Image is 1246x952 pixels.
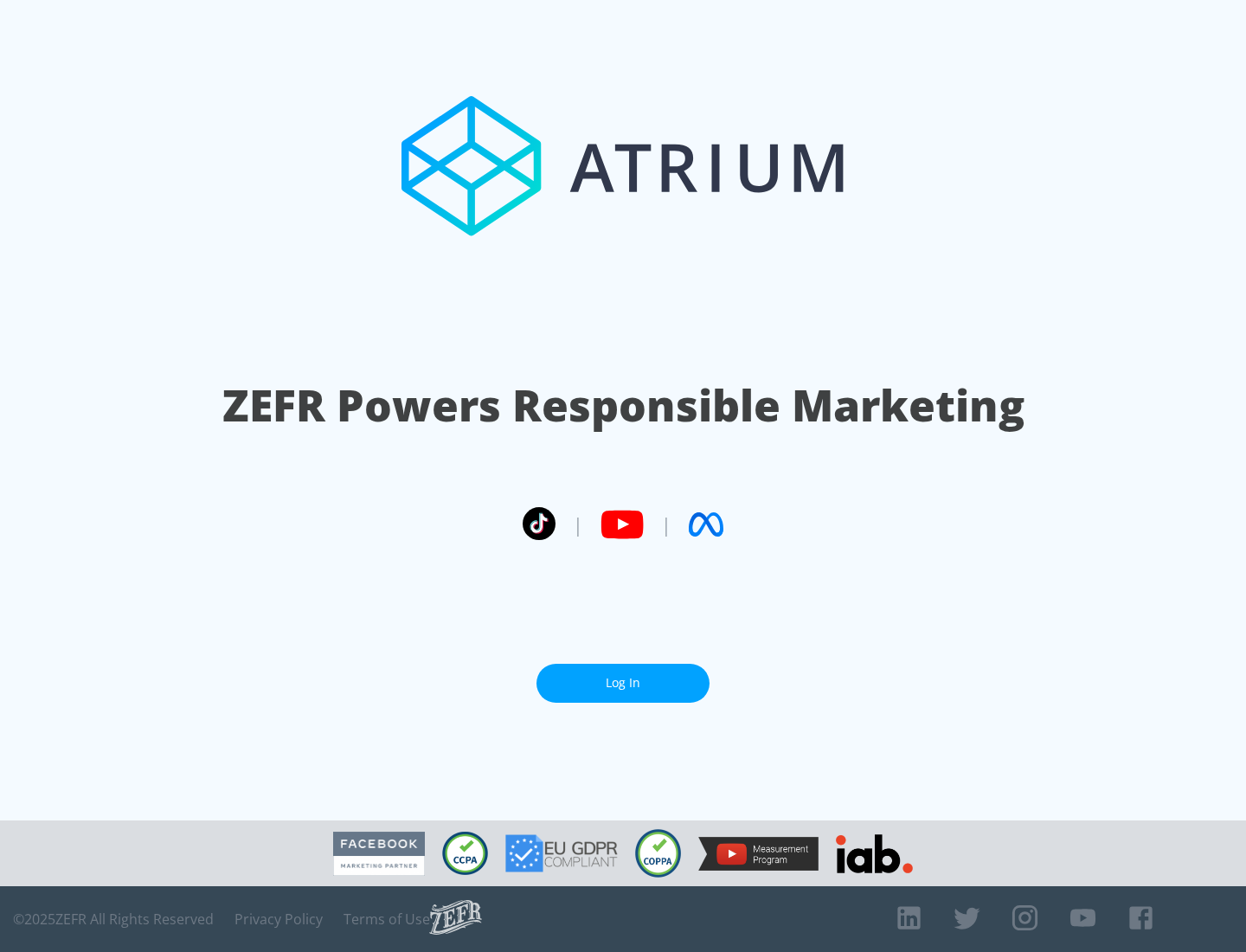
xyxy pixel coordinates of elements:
a: Log In [536,664,710,703]
img: CCPA Compliant [442,832,488,875]
img: YouTube Measurement Program [698,837,819,871]
img: Facebook Marketing Partner [333,832,425,876]
img: IAB [836,834,913,873]
a: Terms of Use [344,910,430,928]
h1: ZEFR Powers Responsible Marketing [222,376,1024,435]
img: COPPA Compliant [635,829,681,878]
span: © 2025 ZEFR All Rights Reserved [13,910,214,928]
img: GDPR Compliant [505,834,618,872]
span: | [661,511,671,537]
span: | [573,511,583,537]
a: Privacy Policy [234,910,323,928]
